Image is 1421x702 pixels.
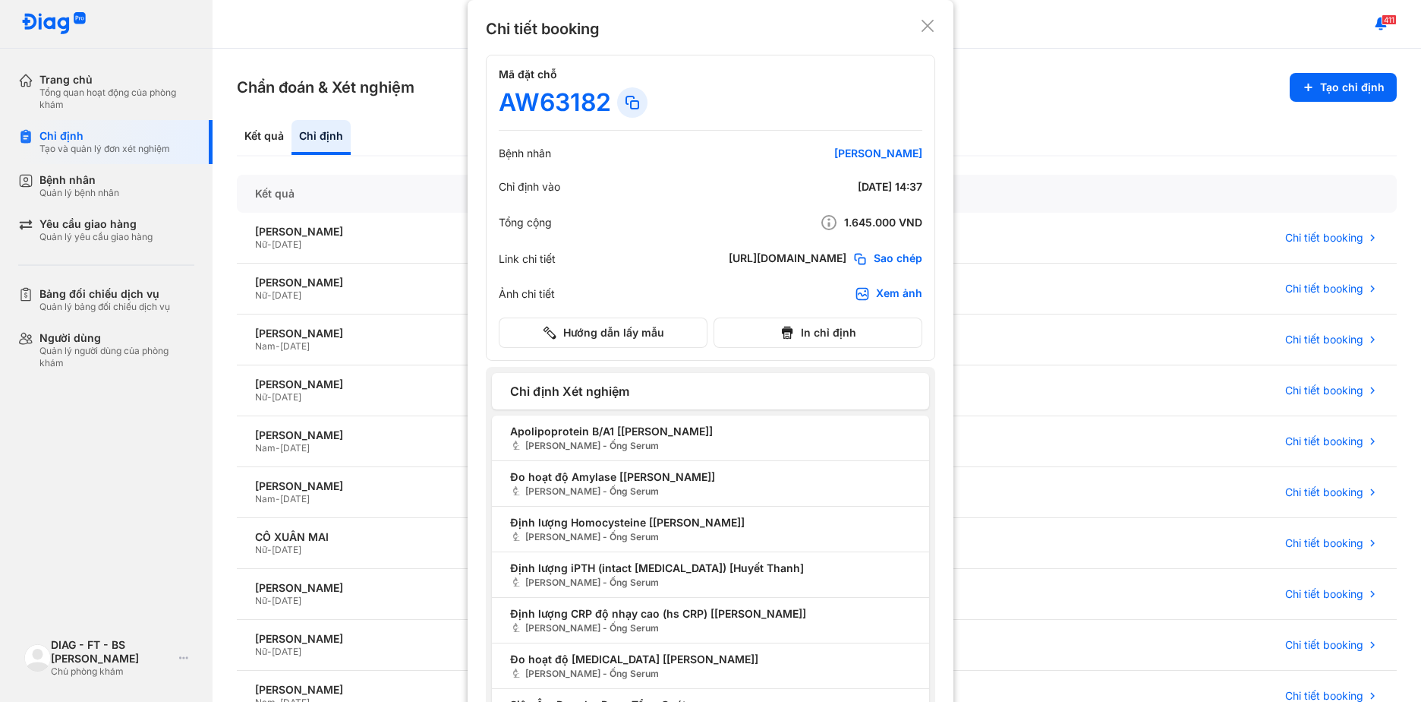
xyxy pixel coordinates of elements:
[510,621,911,635] span: [PERSON_NAME] - Ống Serum
[499,318,707,348] button: Hướng dẫn lấy mẫu
[876,286,922,302] div: Xem ảnh
[510,576,911,590] span: [PERSON_NAME] - Ống Serum
[510,382,911,400] span: Chỉ định Xét nghiệm
[510,423,911,439] span: Apolipoprotein B/A1 [[PERSON_NAME]]
[510,530,911,544] span: [PERSON_NAME] - Ống Serum
[510,469,911,485] span: Đo hoạt độ Amylase [[PERSON_NAME]]
[499,68,922,81] h4: Mã đặt chỗ
[510,439,911,453] span: [PERSON_NAME] - Ống Serum
[510,606,911,621] span: Định lượng CRP độ nhạy cao (hs CRP) [[PERSON_NAME]]
[499,180,560,194] div: Chỉ định vào
[740,213,922,232] div: 1.645.000 VND
[714,318,922,348] button: In chỉ định
[729,251,846,267] div: [URL][DOMAIN_NAME]
[499,252,556,266] div: Link chi tiết
[499,287,555,301] div: Ảnh chi tiết
[510,485,911,498] span: [PERSON_NAME] - Ống Serum
[486,18,600,40] div: Chi tiết booking
[874,251,922,267] span: Sao chép
[510,667,911,681] span: [PERSON_NAME] - Ống Serum
[499,216,552,229] div: Tổng cộng
[499,147,551,160] div: Bệnh nhân
[510,514,911,530] span: Định lượng Homocysteine [[PERSON_NAME]]
[499,87,611,118] div: AW63182
[740,180,922,194] div: [DATE] 14:37
[740,147,922,160] div: [PERSON_NAME]
[510,560,911,576] span: Định lượng iPTH (intact [MEDICAL_DATA]) [Huyết Thanh]
[510,651,911,667] span: Đo hoạt độ [MEDICAL_DATA] [[PERSON_NAME]]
